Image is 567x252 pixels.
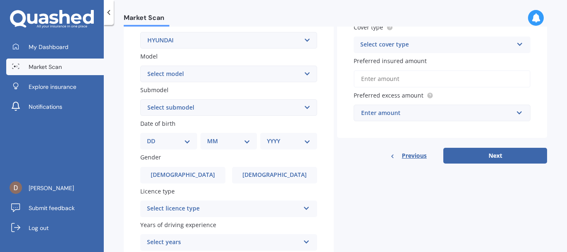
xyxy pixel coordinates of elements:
a: Notifications [6,98,104,115]
img: ACg8ocJd5THX-jxPqqyGMEnWNtzdqWxk1YM68hmqyh-E_XPY4-N22w=s96-c [10,181,22,194]
span: [DEMOGRAPHIC_DATA] [242,171,307,179]
span: Gender [140,154,161,161]
span: [DEMOGRAPHIC_DATA] [151,171,215,179]
a: Submit feedback [6,200,104,216]
span: Submit feedback [29,204,75,212]
span: My Dashboard [29,43,68,51]
span: Preferred excess amount [354,91,423,99]
span: Previous [402,149,427,162]
span: Market Scan [124,14,169,25]
span: Date of birth [140,120,176,127]
button: Next [443,148,547,164]
span: Notifications [29,103,62,111]
input: Enter amount [354,70,530,88]
span: Years of driving experience [140,221,216,229]
div: Select cover type [360,40,513,50]
span: Model [140,52,158,60]
a: [PERSON_NAME] [6,180,104,196]
span: Preferred insured amount [354,57,427,65]
div: Select licence type [147,204,300,214]
span: Cover type [354,23,383,31]
span: Log out [29,224,49,232]
div: Enter amount [361,108,513,117]
span: Submodel [140,86,169,94]
a: Explore insurance [6,78,104,95]
span: Market Scan [29,63,62,71]
a: Log out [6,220,104,236]
a: My Dashboard [6,39,104,55]
span: Explore insurance [29,83,76,91]
a: Market Scan [6,59,104,75]
span: [PERSON_NAME] [29,184,74,192]
div: Select years [147,237,300,247]
span: Licence type [140,187,175,195]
